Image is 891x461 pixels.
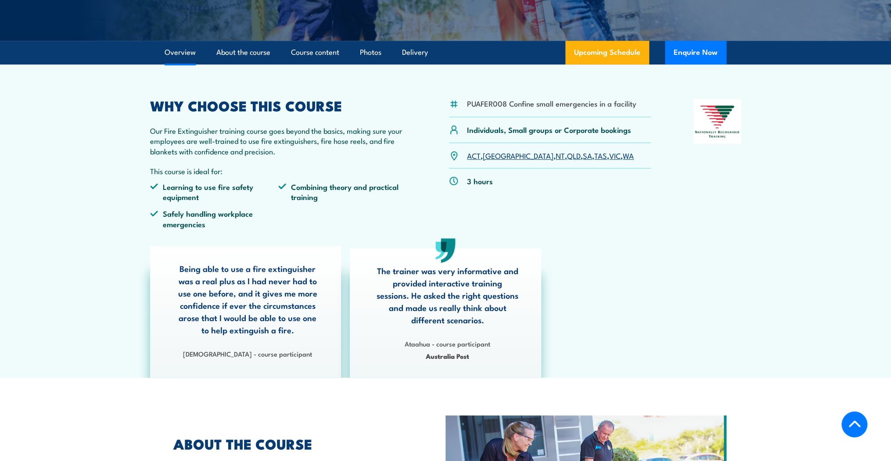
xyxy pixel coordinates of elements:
[594,150,607,161] a: TAS
[278,182,406,202] li: Combining theory and practical training
[183,349,312,358] strong: [DEMOGRAPHIC_DATA] - course participant
[291,41,339,64] a: Course content
[376,264,519,326] p: The trainer was very informative and provided interactive training sessions. He asked the right q...
[165,41,196,64] a: Overview
[402,41,428,64] a: Delivery
[583,150,592,161] a: SA
[467,150,481,161] a: ACT
[467,125,631,135] p: Individuals, Small groups or Corporate bookings
[173,437,405,450] h2: ABOUT THE COURSE
[483,150,553,161] a: [GEOGRAPHIC_DATA]
[467,98,636,108] li: PUAFER008 Confine small emergencies in a facility
[556,150,565,161] a: NT
[150,125,406,156] p: Our Fire Extinguisher training course goes beyond the basics, making sure your employees are well...
[565,41,649,64] a: Upcoming Schedule
[150,182,278,202] li: Learning to use fire safety equipment
[609,150,621,161] a: VIC
[216,41,270,64] a: About the course
[376,351,519,361] span: Australia Post
[150,166,406,176] p: This course is ideal for:
[360,41,381,64] a: Photos
[176,262,319,336] p: Being able to use a fire extinguisher was a real plus as I had never had to use one before, and i...
[665,41,726,64] button: Enquire Now
[150,99,406,111] h2: WHY CHOOSE THIS COURSE
[467,176,493,186] p: 3 hours
[693,99,741,144] img: Nationally Recognised Training logo.
[405,339,490,348] strong: Ataahua - course participant
[467,150,634,161] p: , , , , , , ,
[567,150,581,161] a: QLD
[623,150,634,161] a: WA
[150,208,278,229] li: Safely handling workplace emergencies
